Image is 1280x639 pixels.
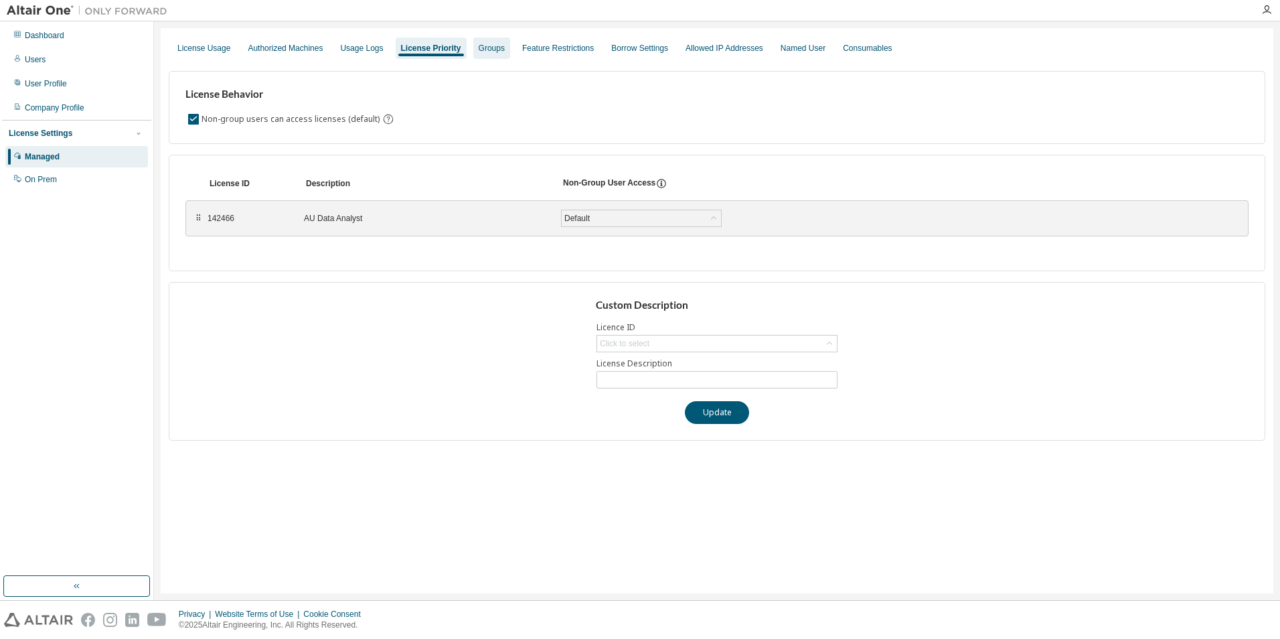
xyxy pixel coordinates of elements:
div: AU Data Analyst [304,213,545,224]
div: On Prem [25,174,57,185]
img: linkedin.svg [125,613,139,627]
img: altair_logo.svg [4,613,73,627]
div: 142466 [208,213,288,224]
div: Borrow Settings [611,43,668,54]
div: Named User [781,43,825,54]
div: Groups [479,43,505,54]
div: User Profile [25,78,67,89]
div: Feature Restrictions [522,43,594,54]
div: Company Profile [25,102,84,113]
div: Allowed IP Addresses [686,43,763,54]
div: License Priority [401,43,461,54]
img: instagram.svg [103,613,117,627]
div: Non-Group User Access [563,177,655,190]
div: License Usage [177,43,230,54]
label: Non-group users can access licenses (default) [202,111,382,127]
img: youtube.svg [147,613,167,627]
div: License Settings [9,128,72,139]
div: Website Terms of Use [215,609,303,620]
div: Click to select [597,336,837,352]
div: Consumables [843,43,892,54]
div: Usage Logs [340,43,383,54]
h3: License Behavior [185,88,392,101]
div: Managed [25,151,60,162]
div: Default [562,210,721,226]
img: Altair One [7,4,174,17]
label: License Description [596,358,837,369]
div: License ID [210,178,290,189]
div: Authorized Machines [248,43,323,54]
div: Users [25,54,46,65]
div: Privacy [179,609,215,620]
div: ⠿ [194,213,202,224]
div: Dashboard [25,30,64,41]
div: Cookie Consent [303,609,368,620]
svg: By default any user not assigned to any group can access any license. Turn this setting off to di... [382,113,394,125]
div: Click to select [600,338,649,349]
p: © 2025 Altair Engineering, Inc. All Rights Reserved. [179,620,369,631]
div: Default [562,211,592,226]
h3: Custom Description [596,299,839,312]
label: Licence ID [596,322,837,333]
img: facebook.svg [81,613,95,627]
div: Description [306,178,547,189]
button: Update [685,401,749,424]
